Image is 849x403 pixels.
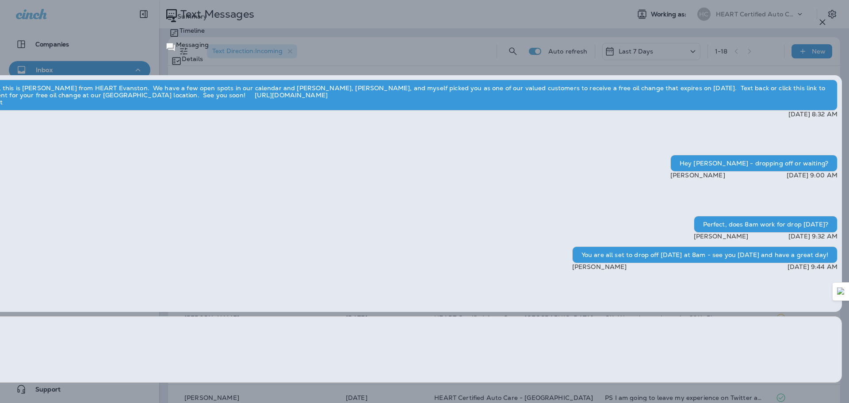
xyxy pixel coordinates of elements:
[180,27,205,34] p: Timeline
[788,111,838,118] p: [DATE] 8:32 AM
[177,13,207,20] p: Summary
[572,263,627,270] p: [PERSON_NAME]
[670,172,725,179] p: [PERSON_NAME]
[176,41,209,48] p: Messaging
[694,233,749,240] p: [PERSON_NAME]
[670,155,838,172] div: Hey [PERSON_NAME] - dropping off or waiting?
[788,233,838,240] p: [DATE] 9:32 AM
[788,263,838,270] p: [DATE] 9:44 AM
[572,246,838,263] div: You are all set to drop off [DATE] at 8am - see you [DATE] and have a great day!
[694,216,838,233] div: Perfect, does 8am work for drop [DATE]?
[837,288,845,296] img: Detect Auto
[787,172,838,179] p: [DATE] 9:00 AM
[182,55,203,62] p: Details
